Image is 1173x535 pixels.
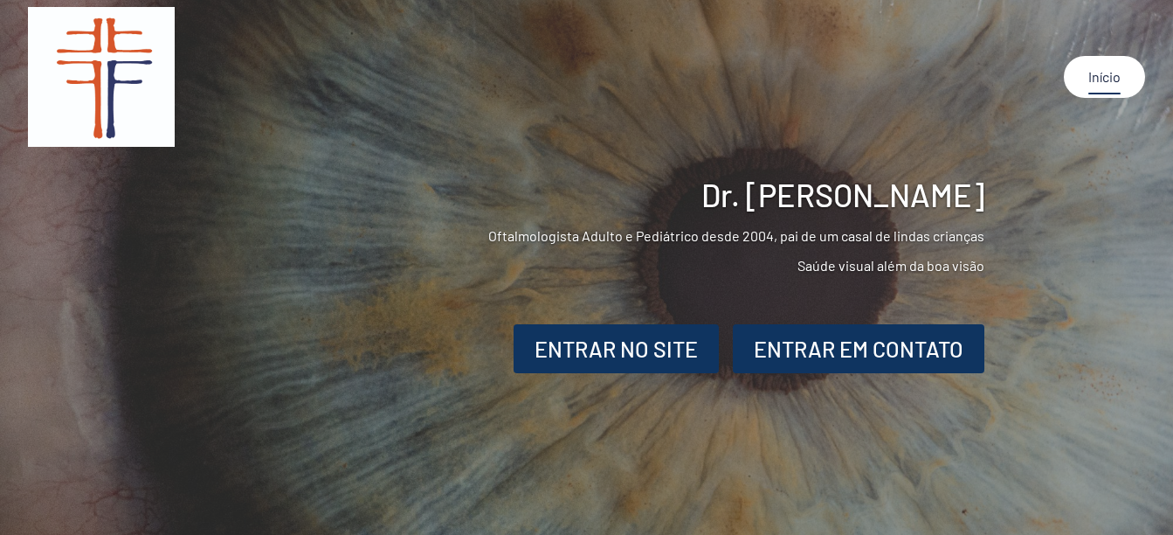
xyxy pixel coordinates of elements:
[733,324,984,373] a: ENTRAR EM CONTATO
[1078,56,1131,98] a: Início
[797,257,984,274] font: Saúde visual além da boa visão
[189,176,983,213] h1: Dr. [PERSON_NAME]
[514,324,719,373] a: ENTRAR NO SITE
[189,227,983,244] p: Oftalmologista Adulto e Pediátrico desde 2004, pai de um casal de lindas crianças
[754,333,963,366] div: ENTRAR EM CONTATO
[535,333,698,366] div: ENTRAR NO SITE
